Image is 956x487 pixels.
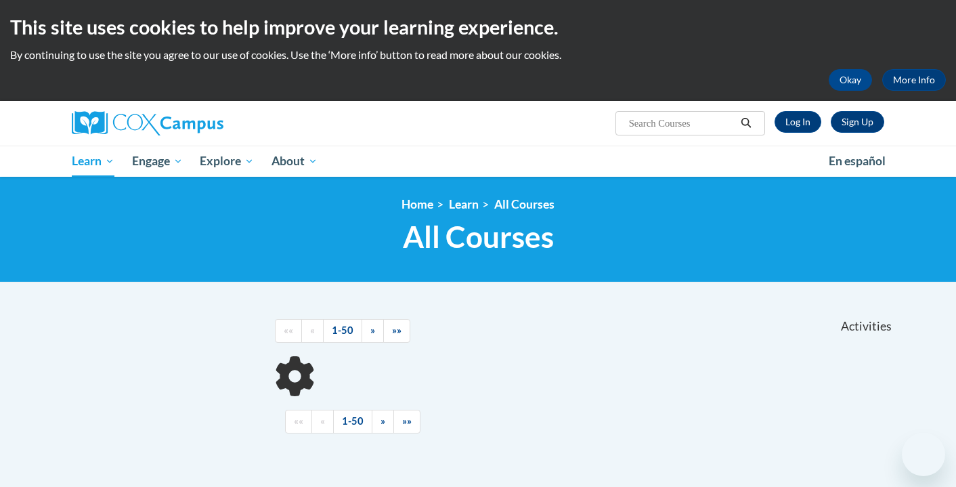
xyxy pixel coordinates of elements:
a: Begining [275,319,302,343]
span: All Courses [403,219,554,255]
a: Log In [775,111,821,133]
button: Okay [829,69,872,91]
iframe: Button to launch messaging window [902,433,945,476]
a: Next [362,319,384,343]
a: Home [401,197,433,211]
a: Learn [449,197,479,211]
span: En español [829,154,886,168]
a: Learn [63,146,123,177]
span: «« [294,415,303,427]
a: Explore [191,146,263,177]
a: Begining [285,410,312,433]
a: End [393,410,420,433]
a: Register [831,111,884,133]
span: Learn [72,153,114,169]
a: About [263,146,326,177]
a: Engage [123,146,192,177]
a: 1-50 [333,410,372,433]
span: »» [392,324,401,336]
span: «« [284,324,293,336]
a: All Courses [494,197,555,211]
a: 1-50 [323,319,362,343]
span: About [271,153,318,169]
a: Next [372,410,394,433]
span: Activities [841,319,892,334]
input: Search Courses [628,115,736,131]
span: « [320,415,325,427]
a: En español [820,147,894,175]
span: »» [402,415,412,427]
span: » [381,415,385,427]
a: Previous [311,410,334,433]
span: Explore [200,153,254,169]
a: Cox Campus [72,111,329,135]
a: Previous [301,319,324,343]
span: » [370,324,375,336]
a: More Info [882,69,946,91]
h2: This site uses cookies to help improve your learning experience. [10,14,946,41]
button: Search [736,115,756,131]
span: Engage [132,153,183,169]
p: By continuing to use the site you agree to our use of cookies. Use the ‘More info’ button to read... [10,47,946,62]
span: « [310,324,315,336]
a: End [383,319,410,343]
img: Cox Campus [72,111,223,135]
div: Main menu [51,146,905,177]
